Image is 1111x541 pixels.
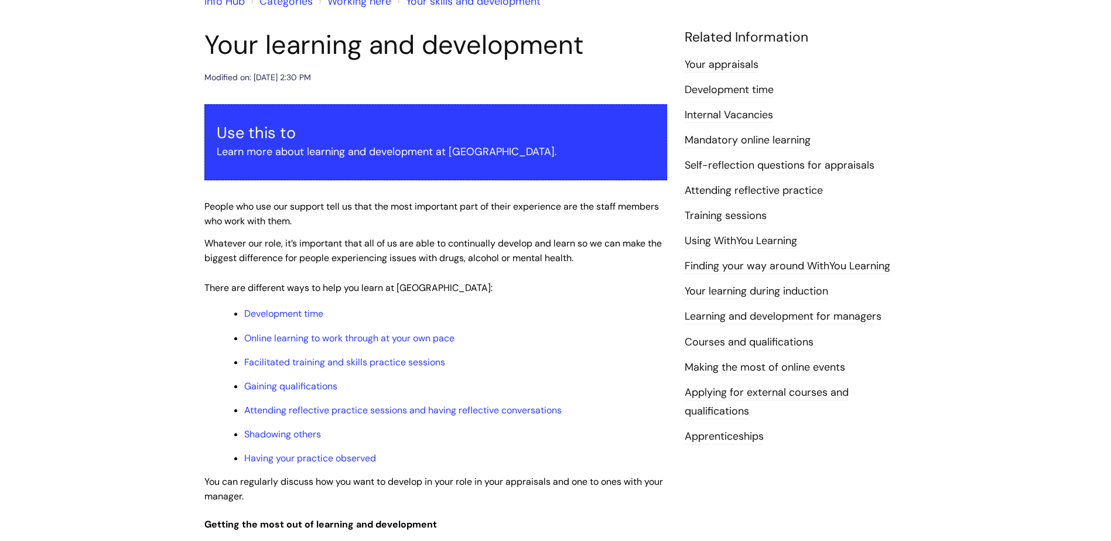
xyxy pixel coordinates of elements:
a: Having your practice observed [244,452,376,464]
a: Development time [244,307,323,320]
a: Training sessions [685,208,767,224]
span: You can regularly discuss how you want to develop in your role in your appraisals and one to ones... [204,475,663,502]
a: Shadowing others [244,428,321,440]
a: Gaining qualifications [244,380,337,392]
a: Your appraisals [685,57,758,73]
a: Using WithYou Learning [685,234,797,249]
a: Facilitated training and skills practice sessions [244,356,445,368]
a: Applying for external courses and qualifications [685,385,849,419]
h4: Related Information [685,29,907,46]
a: Self-reflection questions for appraisals [685,158,874,173]
h3: Use this to [217,124,655,142]
div: Modified on: [DATE] 2:30 PM [204,70,311,85]
a: Online learning to work through at your own pace [244,332,454,344]
a: Apprenticeships [685,429,764,444]
a: Finding your way around WithYou Learning [685,259,890,274]
span: Getting the most out of learning and development [204,518,437,530]
a: Making the most of online events [685,360,845,375]
a: Development time [685,83,774,98]
a: Learning and development for managers [685,309,881,324]
a: Mandatory online learning [685,133,811,148]
h1: Your learning and development [204,29,667,61]
p: Learn more about learning and development at [GEOGRAPHIC_DATA]. [217,142,655,161]
a: Your learning during induction [685,284,828,299]
span: People who use our support tell us that the most important part of their experience are the staff... [204,200,659,227]
span: There are different ways to help you learn at [GEOGRAPHIC_DATA]: [204,282,493,294]
a: Attending reflective practice sessions and having reflective conversations [244,404,562,416]
span: Whatever our role, it’s important that all of us are able to continually develop and learn so we ... [204,237,662,264]
a: Courses and qualifications [685,335,813,350]
a: Internal Vacancies [685,108,773,123]
a: Attending reflective practice [685,183,823,198]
